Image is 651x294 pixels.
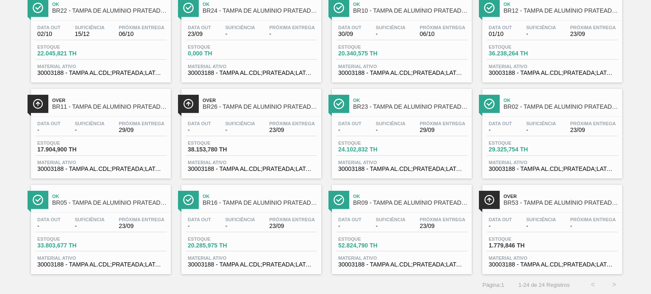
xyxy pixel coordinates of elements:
span: Over [52,98,167,103]
span: Suficiência [75,217,104,222]
span: BR22 - TAMPA DE ALUMÍNIO PRATEADA BALL CDL [52,8,167,14]
span: 30003188 - TAMPA AL.CDL;PRATEADA;LATA-AUTOMATICA; [37,166,164,172]
span: Suficiência [526,217,556,222]
span: Over [203,98,317,103]
span: - [526,31,556,37]
span: Estoque [37,44,97,49]
span: 1.779,846 TH [489,242,548,249]
span: - [37,223,61,229]
span: Ok [52,194,167,199]
span: Estoque [489,236,548,242]
span: 30003188 - TAMPA AL.CDL;PRATEADA;LATA-AUTOMATICA; [188,70,315,76]
span: Ok [203,2,317,7]
span: Suficiência [376,121,405,126]
img: Ícone [334,99,344,109]
span: Material ativo [188,64,315,69]
span: BR26 - TAMPA DE ALUMÍNIO PRATEADA BALL CDL [203,104,317,110]
span: BR02 - TAMPA DE ALUMÍNIO PRATEADA BALL CDL [504,104,618,110]
span: 30003188 - TAMPA AL.CDL;PRATEADA;LATA-AUTOMATICA; [338,70,465,76]
span: - [269,31,315,37]
span: Material ativo [489,256,616,261]
span: Data out [188,121,211,126]
span: 30003188 - TAMPA AL.CDL;PRATEADA;LATA-AUTOMATICA; [338,166,465,172]
span: Próxima Entrega [420,25,465,30]
span: BR09 - TAMPA DE ALUMÍNIO PRATEADA BALL CDL [353,200,467,206]
span: Ok [52,2,167,7]
span: Material ativo [37,64,164,69]
span: Material ativo [338,64,465,69]
span: Data out [489,121,512,126]
span: 23/09 [420,223,465,229]
span: 23/09 [119,223,164,229]
span: BR10 - TAMPA DE ALUMÍNIO PRATEADA BALL CDL [353,8,467,14]
span: Suficiência [225,121,255,126]
span: 30003188 - TAMPA AL.CDL;PRATEADA;LATA-AUTOMATICA; [37,261,164,268]
span: 15/12 [75,31,104,37]
span: 24.102,832 TH [338,146,398,153]
span: Suficiência [75,121,104,126]
span: 38.153,780 TH [188,146,247,153]
span: Data out [338,121,362,126]
span: Próxima Entrega [269,25,315,30]
a: ÍconeOkBR23 - TAMPA DE ALUMÍNIO PRATEADA BALL CDLData out-Suficiência-Próxima Entrega29/09Estoque... [325,82,476,179]
span: 29.325,754 TH [489,146,548,153]
span: 20.340,575 TH [338,50,398,57]
span: Ok [353,194,467,199]
span: Próxima Entrega [119,121,164,126]
span: 02/10 [37,31,61,37]
span: - [225,223,255,229]
span: Próxima Entrega [119,25,164,30]
span: - [376,223,405,229]
span: 30/09 [338,31,362,37]
span: - [75,223,104,229]
span: Próxima Entrega [570,25,616,30]
span: Suficiência [376,25,405,30]
span: Suficiência [526,121,556,126]
img: Ícone [484,195,495,205]
span: BR53 - TAMPA DE ALUMÍNIO PRATEADA BALL CDL [504,200,618,206]
span: 30003188 - TAMPA AL.CDL;PRATEADA;LATA-AUTOMATICA; [489,70,616,76]
span: Estoque [338,140,398,146]
span: - [376,127,405,133]
span: 30003188 - TAMPA AL.CDL;PRATEADA;LATA-AUTOMATICA; [188,166,315,172]
span: Material ativo [37,256,164,261]
a: ÍconeOkBR02 - TAMPA DE ALUMÍNIO PRATEADA BALL CDLData out-Suficiência-Próxima Entrega23/09Estoque... [476,82,626,179]
span: Ok [353,98,467,103]
img: Ícone [33,3,43,13]
span: 1 - 24 de 24 Registros [517,282,570,288]
span: Suficiência [75,25,104,30]
span: Ok [504,2,618,7]
span: BR12 - TAMPA DE ALUMÍNIO PRATEADA BALL CDL [504,8,618,14]
span: Estoque [338,236,398,242]
span: 22.045,821 TH [37,50,97,57]
img: Ícone [484,99,495,109]
span: - [338,223,362,229]
span: Data out [489,217,512,222]
span: 30003188 - TAMPA AL.CDL;PRATEADA;LATA-AUTOMATICA; [489,166,616,172]
span: 33.803,677 TH [37,242,97,249]
a: ÍconeOverBR53 - TAMPA DE ALUMÍNIO PRATEADA BALL CDLData out-Suficiência-Próxima Entrega-Estoque1.... [476,179,626,275]
span: Próxima Entrega [119,217,164,222]
span: Material ativo [489,64,616,69]
span: 23/09 [269,223,315,229]
span: Estoque [37,236,97,242]
span: Próxima Entrega [420,121,465,126]
span: Próxima Entrega [269,217,315,222]
span: Estoque [188,44,247,49]
span: - [489,127,512,133]
img: Ícone [484,3,495,13]
span: BR24 - TAMPA DE ALUMÍNIO PRATEADA BALL CDL [203,8,317,14]
span: Próxima Entrega [570,121,616,126]
span: Over [504,194,618,199]
a: ÍconeOverBR26 - TAMPA DE ALUMÍNIO PRATEADA BALL CDLData out-Suficiência-Próxima Entrega23/09Estoq... [175,82,325,179]
span: BR16 - TAMPA DE ALUMÍNIO PRATEADA BALL CDL [203,200,317,206]
span: 06/10 [420,31,465,37]
span: 23/09 [570,31,616,37]
span: Suficiência [526,25,556,30]
span: - [188,127,211,133]
span: BR05 - TAMPA DE ALUMÍNIO PRATEADA BALL CDL [52,200,167,206]
img: Ícone [183,195,194,205]
span: Data out [489,25,512,30]
span: Estoque [188,236,247,242]
span: Suficiência [225,217,255,222]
